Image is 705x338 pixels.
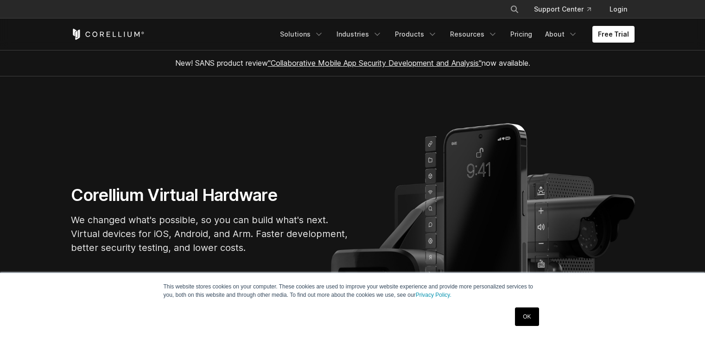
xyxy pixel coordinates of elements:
[506,1,523,18] button: Search
[164,282,542,299] p: This website stores cookies on your computer. These cookies are used to improve your website expe...
[274,26,329,43] a: Solutions
[71,185,349,206] h1: Corellium Virtual Hardware
[540,26,583,43] a: About
[71,29,145,40] a: Corellium Home
[274,26,635,43] div: Navigation Menu
[389,26,443,43] a: Products
[592,26,635,43] a: Free Trial
[416,292,451,298] a: Privacy Policy.
[499,1,635,18] div: Navigation Menu
[505,26,538,43] a: Pricing
[175,58,530,68] span: New! SANS product review now available.
[331,26,387,43] a: Industries
[268,58,482,68] a: "Collaborative Mobile App Security Development and Analysis"
[527,1,598,18] a: Support Center
[515,307,539,326] a: OK
[602,1,635,18] a: Login
[71,213,349,255] p: We changed what's possible, so you can build what's next. Virtual devices for iOS, Android, and A...
[445,26,503,43] a: Resources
